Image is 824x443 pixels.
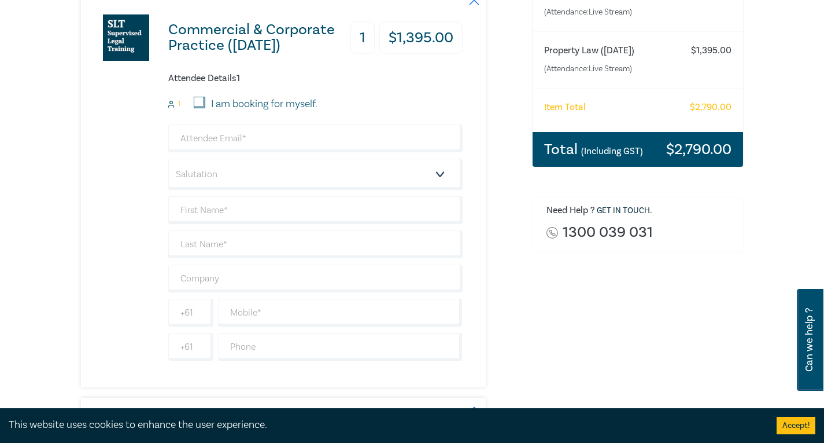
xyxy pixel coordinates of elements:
input: +61 [168,333,213,361]
h6: Attendee Details 1 [168,73,463,84]
h3: 1 [350,22,375,54]
label: I am booking for myself. [211,97,317,112]
input: Last Name* [168,230,463,258]
h6: $ 2,790.00 [690,102,731,113]
img: Commercial & Corporate Practice (November 2025) [103,14,149,61]
div: This website uses cookies to enhance the user experience. [9,418,759,433]
button: Accept cookies [777,417,815,434]
small: (Including GST) [581,145,643,157]
input: Phone [218,333,463,361]
a: 1300 039 031 [563,225,653,240]
span: Can we help ? [804,296,815,384]
h6: Need Help ? . [546,205,734,217]
small: (Attendance: Live Stream ) [544,63,685,75]
h3: $ 1,395.00 [379,22,463,54]
h3: $ 2,790.00 [666,142,731,157]
input: Mobile* [218,299,463,327]
small: (Attendance: Live Stream ) [544,6,685,18]
h6: Item Total [544,102,586,113]
small: 1 [178,100,180,108]
h6: $ 1,395.00 [691,45,731,56]
a: Get in touch [597,206,650,216]
input: Attendee Email* [168,125,463,152]
input: +61 [168,299,213,327]
h6: Property Law ([DATE]) [544,45,685,56]
input: Company [168,265,463,292]
input: First Name* [168,196,463,224]
h3: Total [544,142,643,157]
h3: Commercial & Corporate Practice ([DATE]) [168,22,359,53]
